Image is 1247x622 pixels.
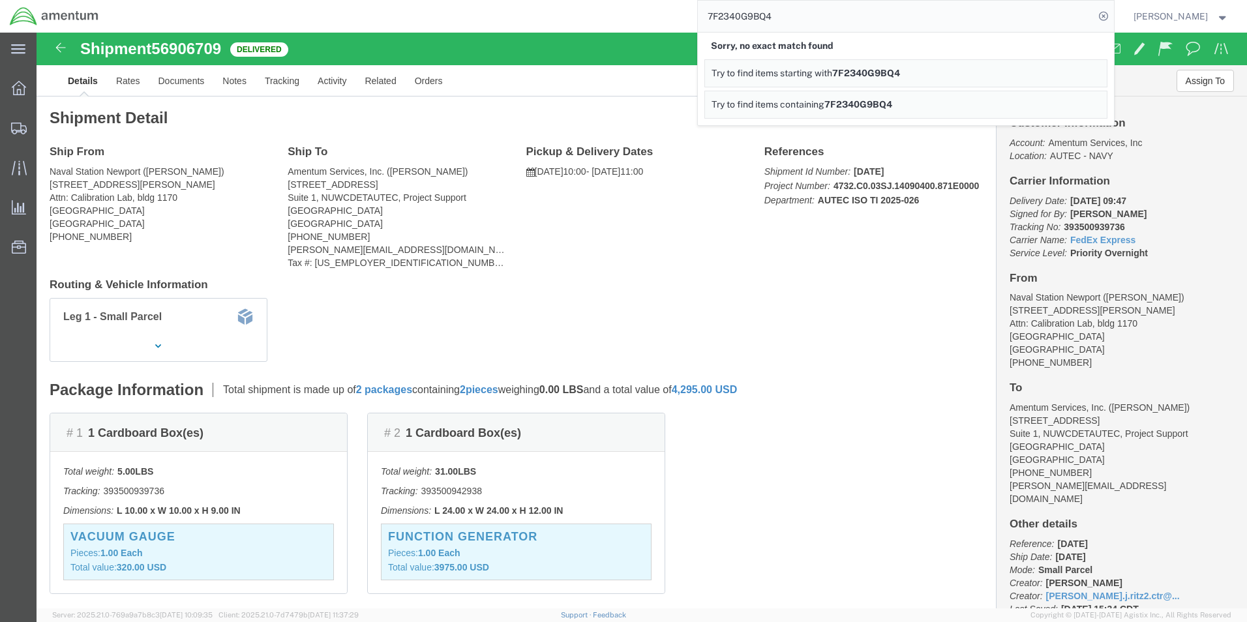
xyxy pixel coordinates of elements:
[832,68,900,78] span: 7F2340G9BQ4
[698,1,1094,32] input: Search for shipment number, reference number
[561,611,593,619] a: Support
[712,68,832,78] span: Try to find items starting with
[1134,9,1208,23] span: Charles Grant
[308,611,359,619] span: [DATE] 11:37:29
[52,611,213,619] span: Server: 2025.21.0-769a9a7b8c3
[1133,8,1229,24] button: [PERSON_NAME]
[704,33,1107,59] div: Sorry, no exact match found
[218,611,359,619] span: Client: 2025.21.0-7d7479b
[160,611,213,619] span: [DATE] 10:09:35
[9,7,99,26] img: logo
[1030,610,1231,621] span: Copyright © [DATE]-[DATE] Agistix Inc., All Rights Reserved
[37,33,1247,608] iframe: FS Legacy Container
[593,611,626,619] a: Feedback
[824,99,892,110] span: 7F2340G9BQ4
[712,99,824,110] span: Try to find items containing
